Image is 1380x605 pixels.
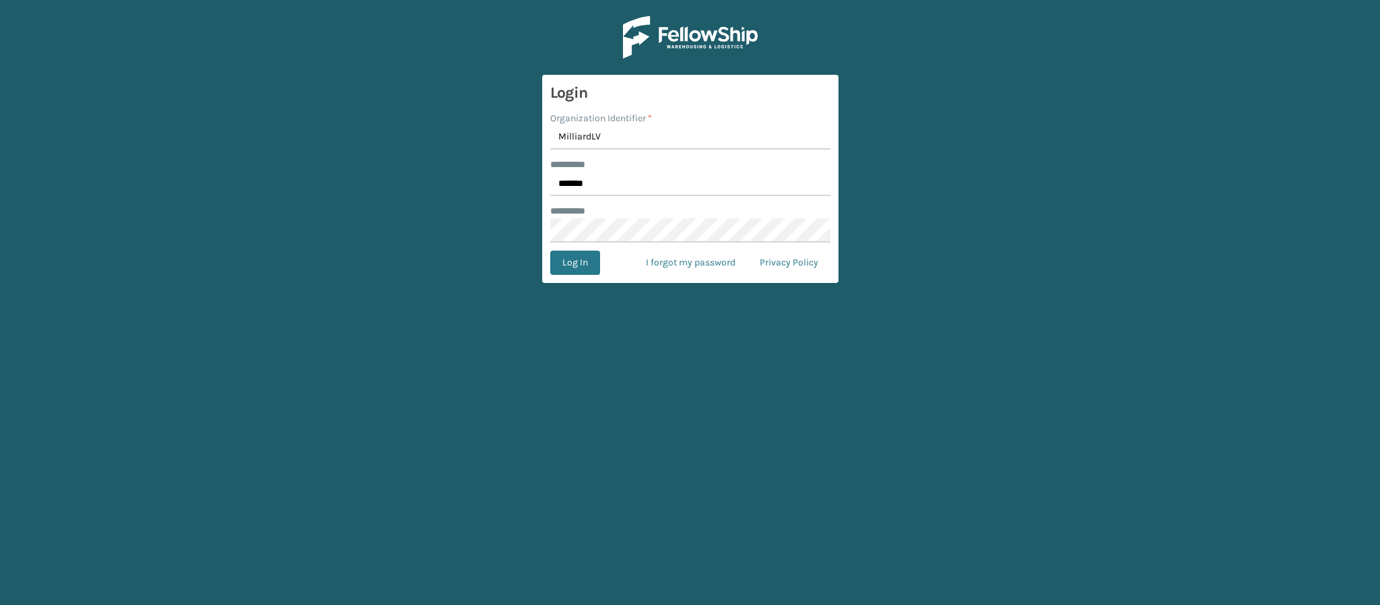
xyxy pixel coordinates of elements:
h3: Login [550,83,830,103]
a: Privacy Policy [748,251,830,275]
button: Log In [550,251,600,275]
img: Logo [623,16,758,59]
a: I forgot my password [634,251,748,275]
label: Organization Identifier [550,111,652,125]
